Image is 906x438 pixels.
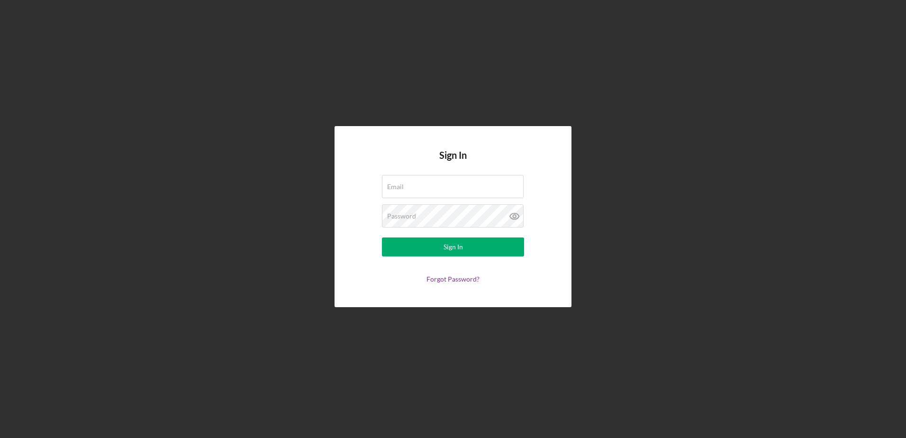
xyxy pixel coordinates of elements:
[387,212,416,220] label: Password
[439,150,467,175] h4: Sign In
[426,275,480,283] a: Forgot Password?
[382,237,524,256] button: Sign In
[444,237,463,256] div: Sign In
[387,183,404,191] label: Email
